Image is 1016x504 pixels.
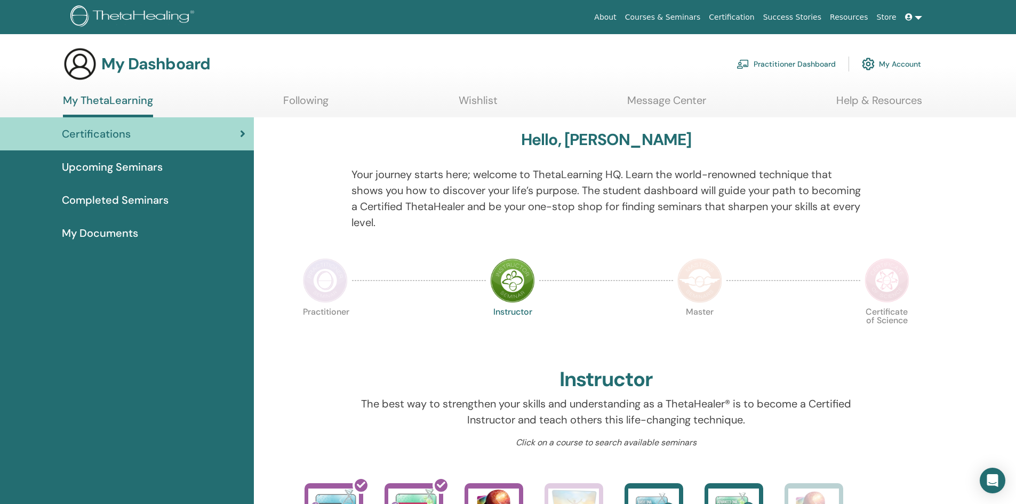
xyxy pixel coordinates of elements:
[836,94,922,115] a: Help & Resources
[677,258,722,303] img: Master
[351,166,861,230] p: Your journey starts here; welcome to ThetaLearning HQ. Learn the world-renowned technique that sh...
[737,52,836,76] a: Practitioner Dashboard
[873,7,901,27] a: Store
[62,192,169,208] span: Completed Seminars
[865,258,909,303] img: Certificate of Science
[559,367,653,392] h2: Instructor
[980,468,1005,493] div: Open Intercom Messenger
[862,55,875,73] img: cog.svg
[862,52,921,76] a: My Account
[303,308,348,353] p: Practitioner
[62,225,138,241] span: My Documents
[521,130,692,149] h3: Hello, [PERSON_NAME]
[351,436,861,449] p: Click on a course to search available seminars
[627,94,706,115] a: Message Center
[351,396,861,428] p: The best way to strengthen your skills and understanding as a ThetaHealer® is to become a Certifi...
[759,7,826,27] a: Success Stories
[62,159,163,175] span: Upcoming Seminars
[490,308,535,353] p: Instructor
[865,308,909,353] p: Certificate of Science
[62,126,131,142] span: Certifications
[459,94,498,115] a: Wishlist
[63,47,97,81] img: generic-user-icon.jpg
[826,7,873,27] a: Resources
[621,7,705,27] a: Courses & Seminars
[705,7,758,27] a: Certification
[70,5,198,29] img: logo.png
[737,59,749,69] img: chalkboard-teacher.svg
[101,54,210,74] h3: My Dashboard
[283,94,329,115] a: Following
[590,7,620,27] a: About
[63,94,153,117] a: My ThetaLearning
[677,308,722,353] p: Master
[303,258,348,303] img: Practitioner
[490,258,535,303] img: Instructor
